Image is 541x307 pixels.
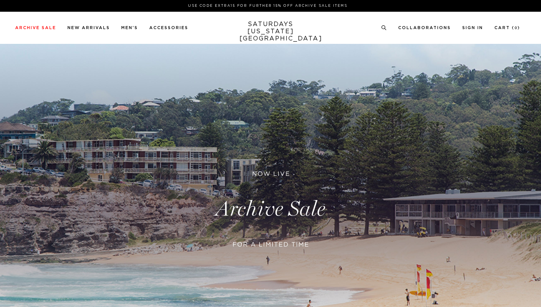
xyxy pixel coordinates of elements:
a: Archive Sale [15,26,56,30]
a: Collaborations [398,26,451,30]
a: Accessories [149,26,188,30]
small: 0 [514,26,518,30]
a: Sign In [462,26,483,30]
a: Cart (0) [494,26,520,30]
p: Use Code EXTRA15 for Further 15% Off Archive Sale Items [18,3,517,9]
a: New Arrivals [67,26,110,30]
a: Men's [121,26,138,30]
a: SATURDAYS[US_STATE][GEOGRAPHIC_DATA] [239,21,302,42]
